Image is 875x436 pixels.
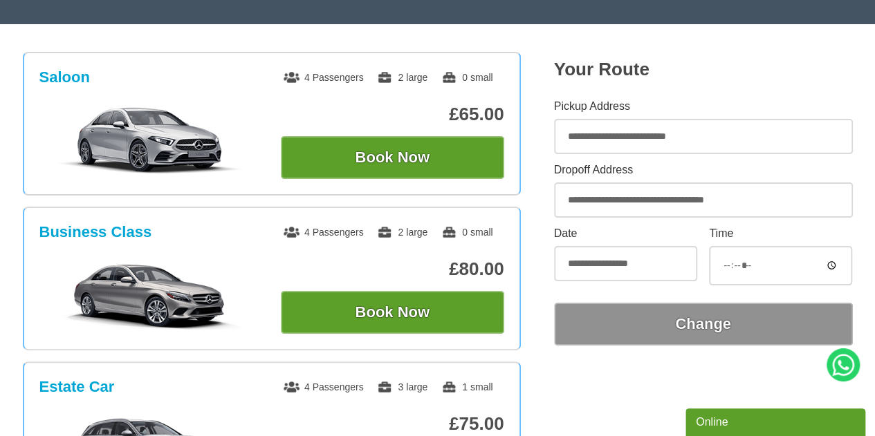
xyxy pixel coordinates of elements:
button: Book Now [281,291,504,334]
span: 3 large [377,381,427,392]
span: 4 Passengers [284,381,364,392]
h3: Saloon [39,68,90,86]
span: 2 large [377,72,427,83]
img: Business Class [46,260,255,330]
p: £75.00 [281,413,504,435]
span: 1 small [441,381,492,392]
button: Book Now [281,136,504,179]
h3: Estate Car [39,378,115,396]
span: 4 Passengers [284,72,364,83]
span: 4 Passengers [284,227,364,238]
button: Change [554,303,853,345]
iframe: chat widget [685,406,868,436]
h2: Your Route [554,59,853,80]
label: Pickup Address [554,101,853,112]
span: 0 small [441,227,492,238]
p: £80.00 [281,258,504,280]
img: Saloon [46,106,255,175]
span: 2 large [377,227,427,238]
h3: Business Class [39,223,152,241]
label: Time [709,228,852,239]
span: 0 small [441,72,492,83]
label: Dropoff Address [554,164,853,176]
p: £65.00 [281,104,504,125]
label: Date [554,228,697,239]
